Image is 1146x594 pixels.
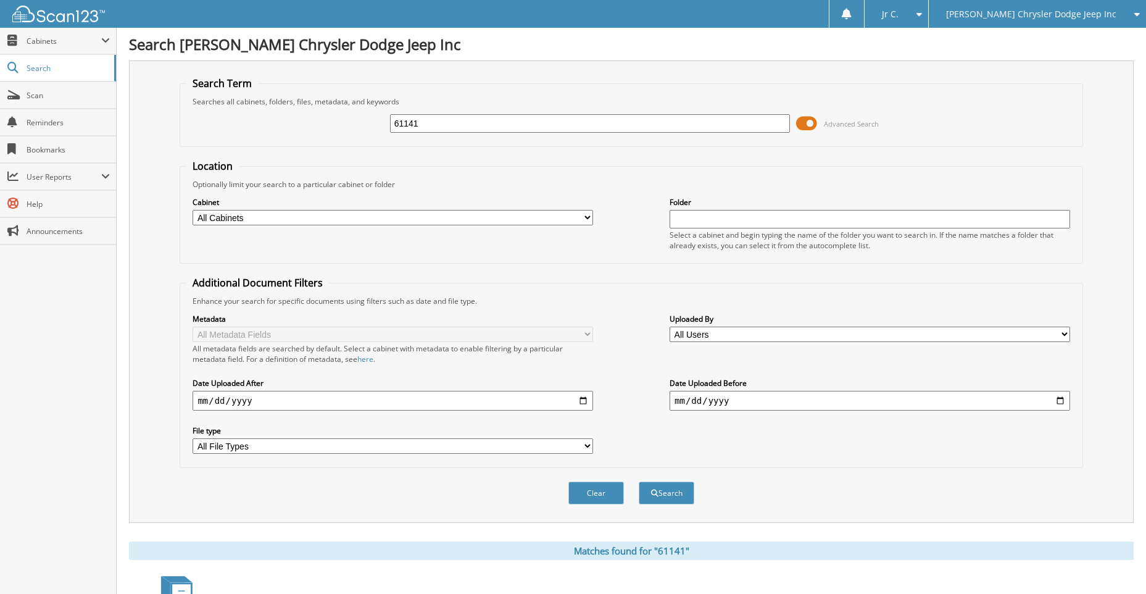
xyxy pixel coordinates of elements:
[27,36,101,46] span: Cabinets
[27,199,110,209] span: Help
[882,10,899,18] span: Jr C.
[670,391,1070,411] input: end
[670,230,1070,251] div: Select a cabinet and begin typing the name of the folder you want to search in. If the name match...
[27,63,108,73] span: Search
[186,96,1076,107] div: Searches all cabinets, folders, files, metadata, and keywords
[193,378,593,388] label: Date Uploaded After
[186,296,1076,306] div: Enhance your search for specific documents using filters such as date and file type.
[568,482,624,504] button: Clear
[186,179,1076,190] div: Optionally limit your search to a particular cabinet or folder
[129,34,1134,54] h1: Search [PERSON_NAME] Chrysler Dodge Jeep Inc
[670,314,1070,324] label: Uploaded By
[27,117,110,128] span: Reminders
[27,226,110,236] span: Announcements
[27,144,110,155] span: Bookmarks
[670,378,1070,388] label: Date Uploaded Before
[129,542,1134,560] div: Matches found for "61141"
[193,425,593,436] label: File type
[639,482,694,504] button: Search
[193,391,593,411] input: start
[193,343,593,364] div: All metadata fields are searched by default. Select a cabinet with metadata to enable filtering b...
[193,314,593,324] label: Metadata
[357,354,373,364] a: here
[186,159,239,173] legend: Location
[193,197,593,207] label: Cabinet
[27,172,101,182] span: User Reports
[186,77,258,90] legend: Search Term
[186,276,329,290] legend: Additional Document Filters
[946,10,1116,18] span: [PERSON_NAME] Chrysler Dodge Jeep Inc
[824,119,879,128] span: Advanced Search
[27,90,110,101] span: Scan
[670,197,1070,207] label: Folder
[12,6,105,22] img: scan123-logo-white.svg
